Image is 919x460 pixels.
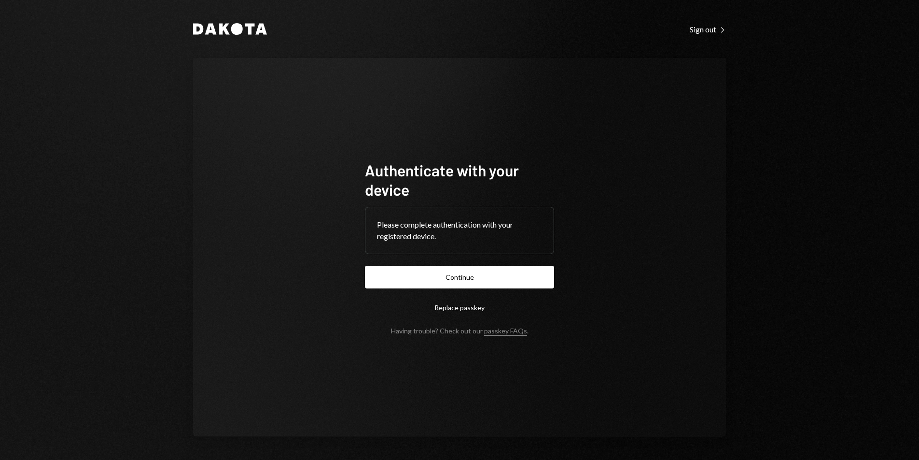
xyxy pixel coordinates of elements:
[690,24,726,34] a: Sign out
[365,160,554,199] h1: Authenticate with your device
[391,327,529,335] div: Having trouble? Check out our .
[377,219,542,242] div: Please complete authentication with your registered device.
[365,296,554,319] button: Replace passkey
[690,25,726,34] div: Sign out
[365,266,554,288] button: Continue
[484,327,527,336] a: passkey FAQs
